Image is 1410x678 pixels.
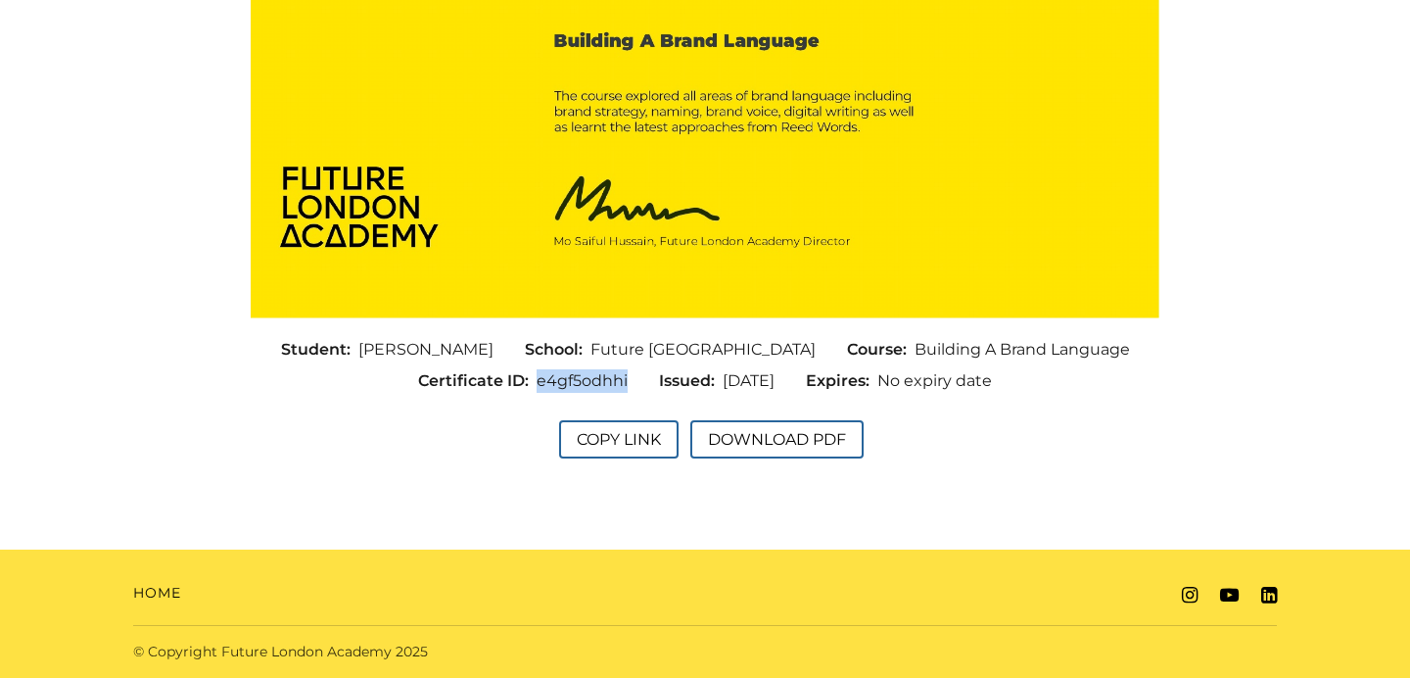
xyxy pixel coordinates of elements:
[418,369,537,393] span: Certificate ID:
[847,338,915,362] span: Course:
[723,369,775,393] span: [DATE]
[877,369,992,393] span: No expiry date
[559,420,679,459] button: Copy Link
[537,369,628,393] span: e4gf5odhhi
[133,583,181,604] a: Home
[806,369,877,393] span: Expires:
[117,642,705,662] div: © Copyright Future London Academy 2025
[915,338,1130,362] span: Building A Brand Language
[525,338,590,362] span: School:
[690,420,864,459] button: Download PDF
[659,369,723,393] span: Issued:
[358,338,493,362] span: [PERSON_NAME]
[590,338,816,362] span: Future [GEOGRAPHIC_DATA]
[281,338,358,362] span: Student:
